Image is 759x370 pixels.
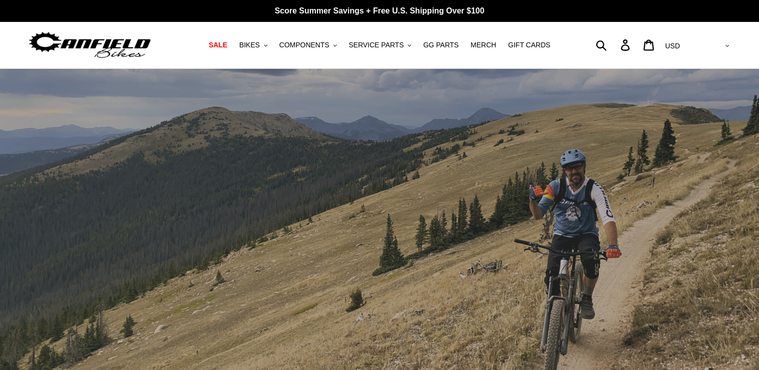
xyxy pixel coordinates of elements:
img: Canfield Bikes [27,29,152,61]
a: GIFT CARDS [503,38,555,52]
input: Search [601,34,627,56]
span: GIFT CARDS [508,41,550,49]
button: COMPONENTS [274,38,342,52]
span: GG PARTS [423,41,459,49]
button: BIKES [234,38,272,52]
span: MERCH [471,41,496,49]
button: SERVICE PARTS [344,38,416,52]
span: SERVICE PARTS [349,41,404,49]
a: MERCH [466,38,501,52]
span: BIKES [239,41,259,49]
a: SALE [204,38,232,52]
span: COMPONENTS [279,41,329,49]
a: GG PARTS [418,38,464,52]
span: SALE [209,41,227,49]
